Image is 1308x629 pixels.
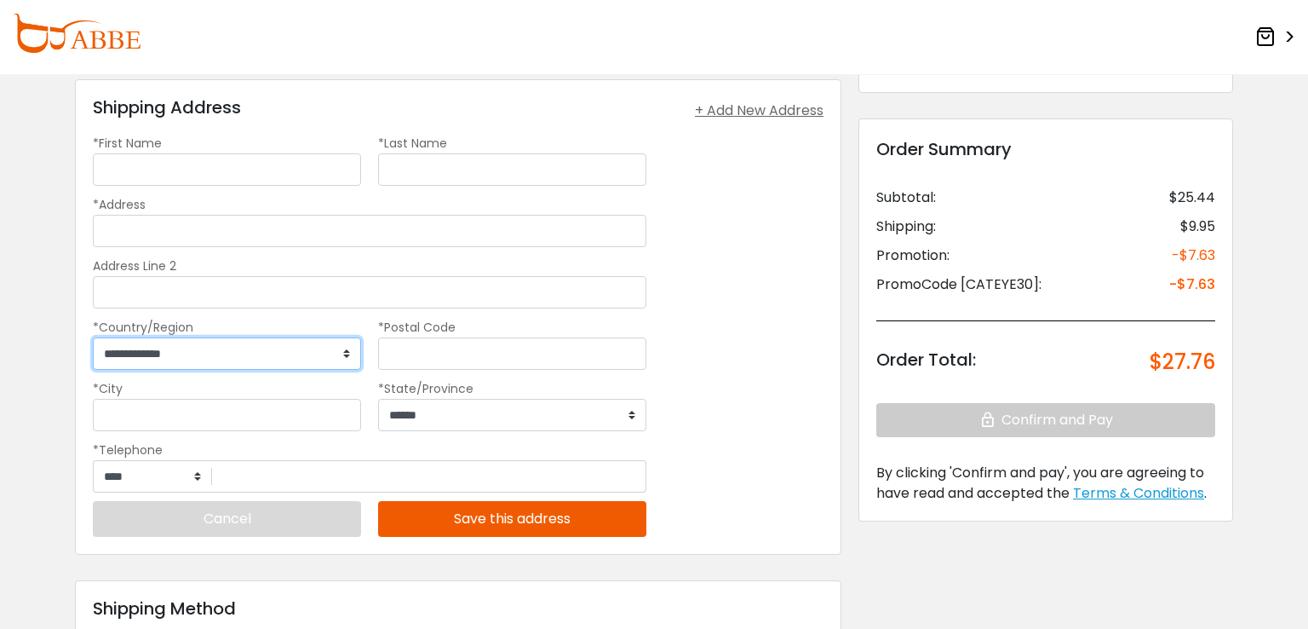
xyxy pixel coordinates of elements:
[695,101,823,121] div: + Add New Address
[93,598,823,619] h3: Shipping Method
[876,463,1204,503] span: By clicking 'Confirm and pay', you are agreeing to have read and accepted the
[876,245,949,266] div: Promotion:
[93,196,146,213] label: *Address
[93,257,176,274] label: Address Line 2
[93,441,163,459] label: *Telephone
[1255,21,1295,53] a: >
[876,463,1215,504] div: .
[1169,188,1215,208] div: $25.44
[93,135,162,152] label: *First Name
[13,14,141,53] img: abbeglasses.com
[1279,22,1295,53] span: >
[378,135,447,152] label: *Last Name
[378,501,646,537] button: Save this address
[1150,347,1215,378] div: $27.76
[876,347,976,378] div: Order Total:
[876,216,936,237] div: Shipping:
[1172,245,1215,266] div: -$7.63
[378,380,473,397] label: *State/Province
[378,319,456,336] label: *Postal Code
[93,97,241,118] h3: Shipping Address
[1073,483,1204,503] span: Terms & Conditions
[876,188,936,208] div: Subtotal:
[876,136,1215,162] div: Order Summary
[93,380,123,397] label: *City
[93,319,193,336] label: *Country/Region
[1180,216,1215,237] div: $9.95
[1169,274,1215,295] div: -$7.63
[93,501,361,537] button: Cancel
[876,274,1041,295] div: PromoCode [CATEYE30]:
